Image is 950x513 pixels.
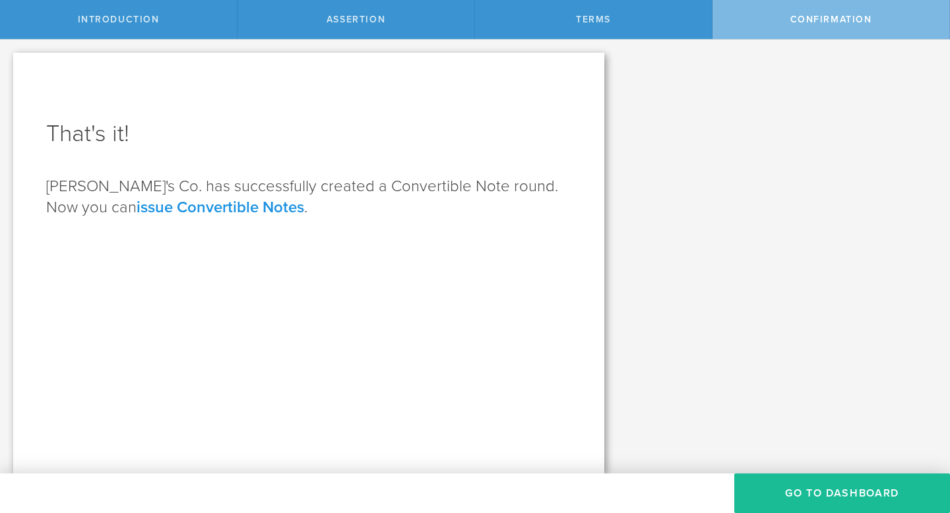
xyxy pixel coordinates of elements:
span: Introduction [78,14,160,25]
span: Assertion [327,14,385,25]
p: [PERSON_NAME]'s Co. has successfully created a Convertible Note round. Now you can . [46,176,571,218]
h1: That's it! [46,118,571,150]
a: issue Convertible Notes [137,198,304,217]
iframe: Chat Widget [884,410,950,473]
span: Confirmation [790,14,872,25]
button: Go To Dashboard [734,473,950,513]
span: Terms [576,14,611,25]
